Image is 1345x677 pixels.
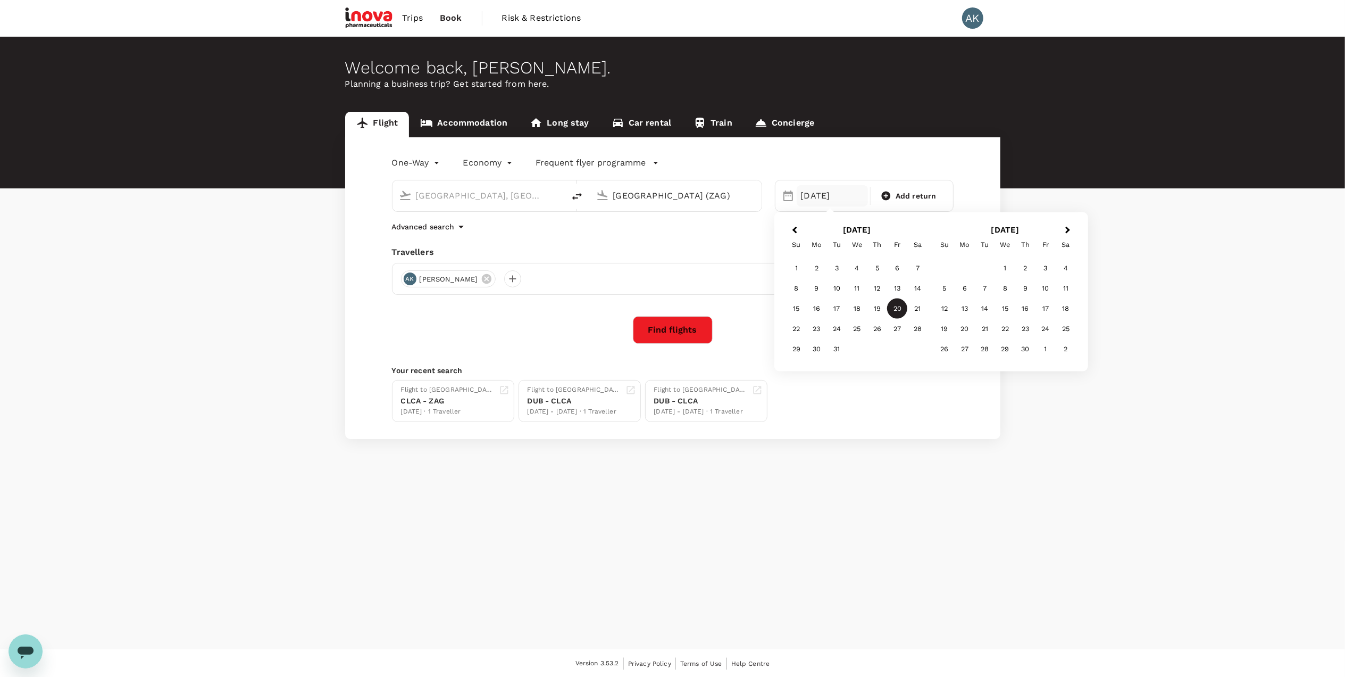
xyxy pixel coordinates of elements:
div: Choose Wednesday, March 11th, 2026 [847,278,867,299]
div: Choose Sunday, March 22nd, 2026 [786,319,806,339]
div: Friday [887,235,907,255]
div: Flight to [GEOGRAPHIC_DATA] [528,385,621,395]
div: Choose Thursday, April 16th, 2026 [1015,299,1035,319]
div: Choose Tuesday, March 17th, 2026 [826,299,847,319]
div: Choose Sunday, March 15th, 2026 [786,299,806,319]
div: Choose Wednesday, April 1st, 2026 [995,258,1015,278]
div: Choose Tuesday, March 3rd, 2026 [826,258,847,278]
div: Month April, 2026 [934,258,1076,359]
div: Choose Friday, March 13th, 2026 [887,278,907,299]
div: Choose Wednesday, April 15th, 2026 [995,299,1015,319]
div: Choose Tuesday, March 10th, 2026 [826,278,847,299]
div: Choose Tuesday, April 28th, 2026 [975,339,995,359]
a: Privacy Policy [628,658,671,670]
div: Choose Sunday, April 19th, 2026 [934,319,955,339]
span: Trips [402,12,423,24]
div: Choose Monday, March 9th, 2026 [806,278,826,299]
div: Choose Monday, April 20th, 2026 [955,319,975,339]
a: Help Centre [731,658,770,670]
div: Choose Friday, March 6th, 2026 [887,258,907,278]
span: Terms of Use [680,660,722,667]
button: Previous Month [785,222,802,240]
div: Thursday [1015,235,1035,255]
div: Choose Tuesday, April 21st, 2026 [975,319,995,339]
div: Choose Sunday, April 26th, 2026 [934,339,955,359]
div: Choose Saturday, March 21st, 2026 [907,299,928,319]
span: [PERSON_NAME] [413,274,484,285]
div: DUB - CLCA [528,395,621,407]
div: Choose Monday, April 13th, 2026 [955,299,975,319]
div: Choose Thursday, April 23rd, 2026 [1015,319,1035,339]
div: Thursday [867,235,887,255]
p: Advanced search [392,221,455,232]
div: Choose Sunday, March 1st, 2026 [786,258,806,278]
span: Book [440,12,462,24]
input: Going to [613,187,739,204]
span: Help Centre [731,660,770,667]
div: [DATE] - [DATE] · 1 Traveller [528,407,621,417]
div: Tuesday [975,235,995,255]
iframe: Button to launch messaging window [9,634,43,668]
span: Privacy Policy [628,660,671,667]
div: Flight to [GEOGRAPHIC_DATA] [654,385,748,395]
div: Monday [955,235,975,255]
div: Choose Friday, May 1st, 2026 [1035,339,1056,359]
p: Planning a business trip? Get started from here. [345,78,1000,90]
div: Wednesday [995,235,1015,255]
div: Sunday [934,235,955,255]
div: Choose Saturday, April 25th, 2026 [1056,319,1076,339]
div: Choose Saturday, March 14th, 2026 [907,278,928,299]
div: [DATE] - [DATE] · 1 Traveller [654,407,748,417]
div: Choose Tuesday, March 31st, 2026 [826,339,847,359]
div: AK [404,273,416,285]
div: Saturday [907,235,928,255]
a: Terms of Use [680,658,722,670]
div: Sunday [786,235,806,255]
a: Concierge [743,112,825,137]
h2: [DATE] [783,225,931,235]
a: Accommodation [409,112,519,137]
button: Advanced search [392,220,467,233]
div: Choose Thursday, March 26th, 2026 [867,319,887,339]
div: Choose Wednesday, April 8th, 2026 [995,278,1015,299]
h2: [DATE] [931,225,1080,235]
div: Choose Wednesday, March 4th, 2026 [847,258,867,278]
div: Economy [463,154,515,171]
span: Risk & Restrictions [502,12,581,24]
button: Find flights [633,316,713,344]
div: Choose Wednesday, April 22nd, 2026 [995,319,1015,339]
div: Choose Tuesday, March 24th, 2026 [826,319,847,339]
a: Car rental [600,112,683,137]
div: Choose Tuesday, April 14th, 2026 [975,299,995,319]
div: Choose Saturday, March 7th, 2026 [907,258,928,278]
div: Choose Monday, April 6th, 2026 [955,278,975,299]
div: Choose Friday, March 20th, 2026 [887,299,907,319]
button: Open [754,194,756,196]
div: Choose Friday, April 3rd, 2026 [1035,258,1056,278]
a: Train [682,112,743,137]
div: Choose Sunday, March 8th, 2026 [786,278,806,299]
div: Choose Thursday, March 12th, 2026 [867,278,887,299]
div: Choose Sunday, April 12th, 2026 [934,299,955,319]
div: Choose Thursday, April 9th, 2026 [1015,278,1035,299]
div: AK[PERSON_NAME] [401,270,496,287]
input: Depart from [416,187,542,204]
button: Frequent flyer programme [536,156,659,169]
div: Friday [1035,235,1056,255]
button: Next Month [1060,222,1077,240]
div: Travellers [392,246,954,259]
div: Choose Sunday, March 29th, 2026 [786,339,806,359]
div: [DATE] · 1 Traveller [401,407,495,417]
div: Choose Tuesday, April 7th, 2026 [975,278,995,299]
div: AK [962,7,983,29]
div: Choose Thursday, April 30th, 2026 [1015,339,1035,359]
div: Choose Wednesday, April 29th, 2026 [995,339,1015,359]
div: Month March, 2026 [786,258,928,359]
span: Add return [896,191,937,202]
div: Choose Saturday, April 11th, 2026 [1056,278,1076,299]
div: DUB - CLCA [654,395,748,407]
div: Choose Thursday, March 19th, 2026 [867,299,887,319]
div: Choose Friday, April 24th, 2026 [1035,319,1056,339]
div: Choose Saturday, May 2nd, 2026 [1056,339,1076,359]
div: One-Way [392,154,442,171]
